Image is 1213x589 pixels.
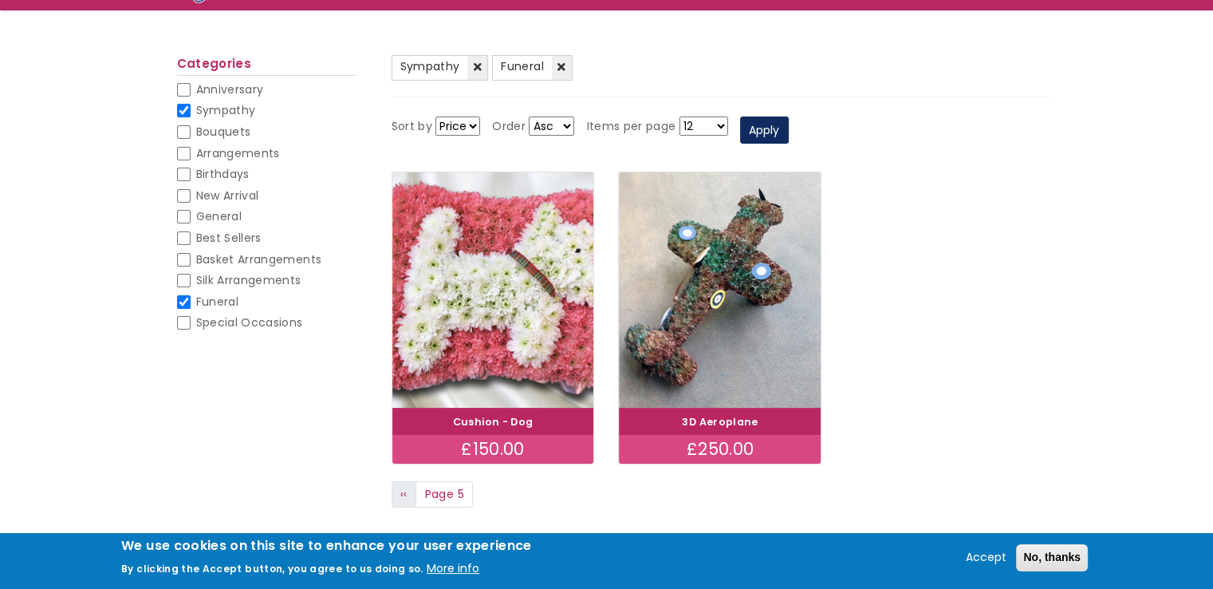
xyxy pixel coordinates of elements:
[619,172,821,408] img: 3D Aeroplane
[121,562,423,575] p: By clicking the Accept button, you agree to us doing so.
[196,230,262,246] span: Best Sellers
[196,294,238,310] span: Funeral
[415,481,473,508] span: Page 5
[196,102,256,118] span: Sympathy
[196,166,250,182] span: Birthdays
[392,117,432,136] label: Sort by
[453,415,534,429] a: Cushion - Dog
[196,124,251,140] span: Bouquets
[492,55,572,81] a: Funeral
[392,172,594,408] img: Cushion - Dog
[196,208,242,224] span: General
[196,188,259,204] span: New Arrival
[196,272,301,288] span: Silk Arrangements
[392,55,489,81] a: Sympathy
[619,435,821,464] div: £250.00
[400,58,460,74] span: Sympathy
[586,117,675,136] label: Items per page
[177,57,355,76] h2: Categories
[501,58,543,74] span: Funeral
[392,435,594,464] div: £150.00
[740,117,789,144] button: Apply
[196,81,264,97] span: Anniversary
[121,537,532,555] h2: We use cookies on this site to enhance your user experience
[196,145,280,161] span: Arrangements
[392,481,1050,508] nav: Page navigation
[196,251,322,267] span: Basket Arrangements
[682,415,758,429] a: 3D Aeroplane
[427,559,479,579] button: More info
[959,548,1013,567] button: Accept
[1016,544,1088,571] button: No, thanks
[400,486,408,502] span: ‹‹
[492,117,526,136] label: Order
[196,314,303,330] span: Special Occasions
